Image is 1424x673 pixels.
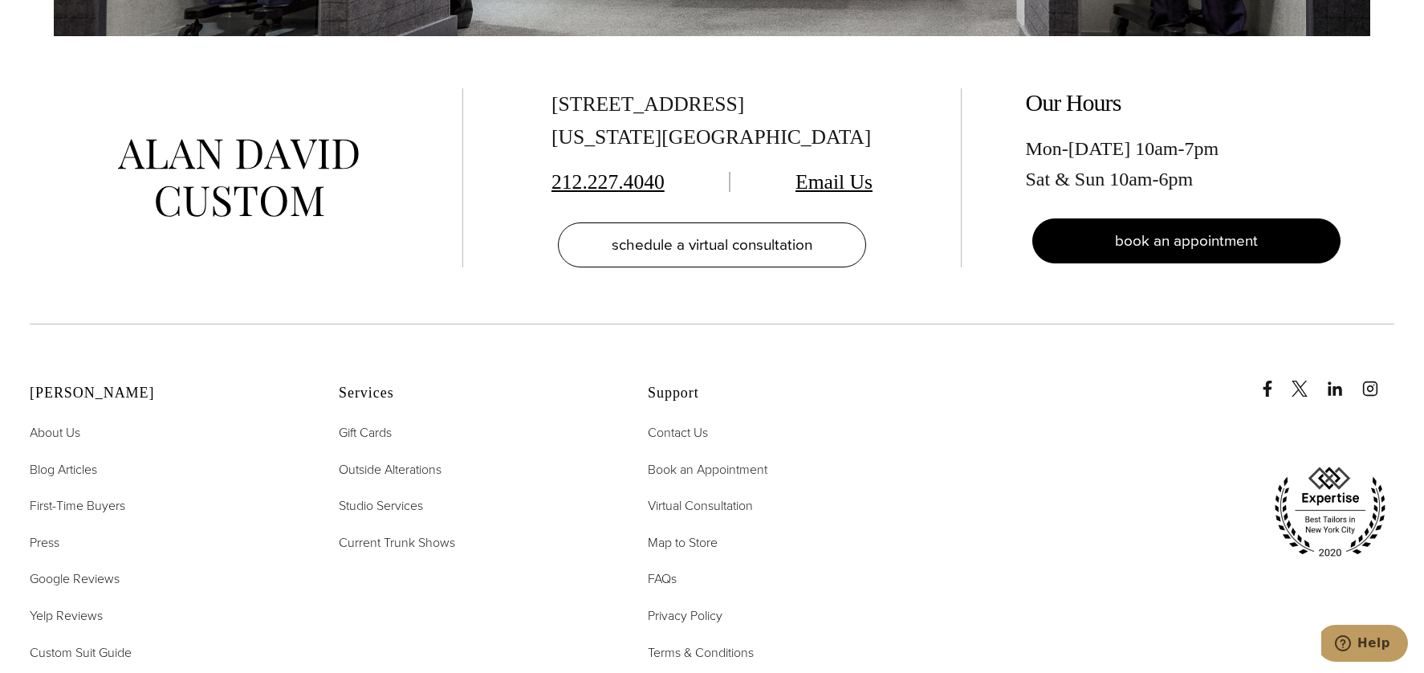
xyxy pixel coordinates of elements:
[1266,461,1394,564] img: expertise, best tailors in new york city 2020
[648,606,722,626] a: Privacy Policy
[558,222,866,267] a: schedule a virtual consultation
[339,422,392,443] a: Gift Cards
[30,459,97,480] a: Blog Articles
[30,569,120,588] span: Google Reviews
[1259,365,1288,397] a: Facebook
[1321,625,1408,665] iframe: Opens a widget where you can chat to one of our agents
[648,569,677,588] span: FAQs
[648,642,754,663] a: Terms & Conditions
[648,606,722,625] span: Privacy Policy
[30,422,80,443] a: About Us
[1026,133,1347,195] div: Mon-[DATE] 10am-7pm Sat & Sun 10am-6pm
[339,423,392,442] span: Gift Cards
[1292,365,1324,397] a: x/twitter
[30,533,59,552] span: Press
[648,532,718,553] a: Map to Store
[1026,88,1347,117] h2: Our Hours
[30,606,103,625] span: Yelp Reviews
[648,460,767,479] span: Book an Appointment
[648,496,753,516] a: Virtual Consultation
[30,423,80,442] span: About Us
[648,422,708,443] a: Contact Us
[648,459,767,480] a: Book an Appointment
[1327,365,1359,397] a: linkedin
[30,569,120,589] a: Google Reviews
[648,385,917,402] h2: Support
[648,643,754,662] span: Terms & Conditions
[118,139,359,217] img: alan david custom
[648,569,677,589] a: FAQs
[30,496,125,516] a: First-Time Buyers
[648,423,708,442] span: Contact Us
[339,459,441,480] a: Outside Alterations
[551,170,665,194] a: 212.227.4040
[30,422,299,663] nav: Alan David Footer Nav
[30,385,299,402] h2: [PERSON_NAME]
[551,88,873,154] div: [STREET_ADDRESS] [US_STATE][GEOGRAPHIC_DATA]
[1032,218,1341,263] a: book an appointment
[339,533,455,552] span: Current Trunk Shows
[1115,229,1258,252] span: book an appointment
[648,496,753,515] span: Virtual Consultation
[612,233,812,256] span: schedule a virtual consultation
[648,533,718,552] span: Map to Store
[30,496,125,515] span: First-Time Buyers
[339,460,441,479] span: Outside Alterations
[795,170,873,194] a: Email Us
[339,422,608,553] nav: Services Footer Nav
[1362,365,1394,397] a: instagram
[30,460,97,479] span: Blog Articles
[30,643,132,662] span: Custom Suit Guide
[339,532,455,553] a: Current Trunk Shows
[30,606,103,626] a: Yelp Reviews
[30,532,59,553] a: Press
[339,496,423,516] a: Studio Services
[30,642,132,663] a: Custom Suit Guide
[339,496,423,515] span: Studio Services
[339,385,608,402] h2: Services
